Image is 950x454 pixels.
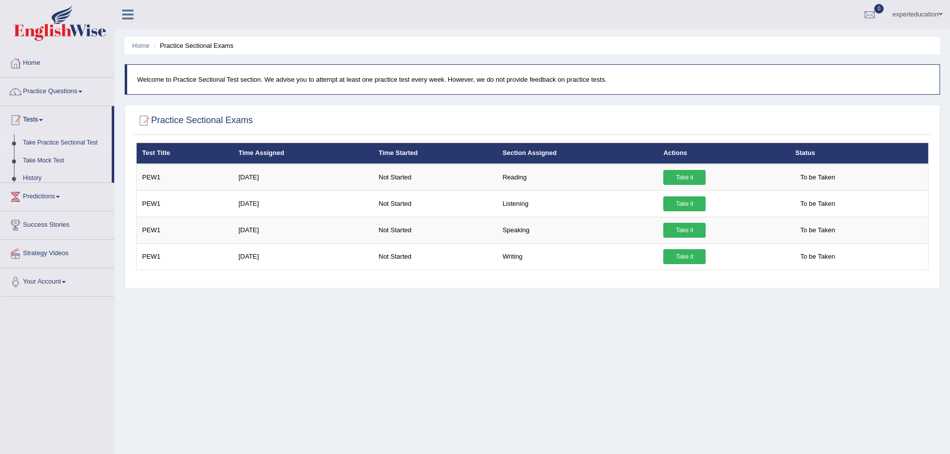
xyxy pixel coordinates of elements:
li: Practice Sectional Exams [151,41,233,50]
a: Home [132,42,150,49]
a: Take Practice Sectional Test [18,134,112,152]
td: Not Started [373,243,497,270]
th: Test Title [137,143,233,164]
td: PEW1 [137,243,233,270]
span: To be Taken [795,249,840,264]
a: Practice Questions [0,78,114,103]
td: Not Started [373,164,497,191]
th: Status [790,143,929,164]
td: PEW1 [137,164,233,191]
span: 0 [874,4,884,13]
span: To be Taken [795,196,840,211]
td: PEW1 [137,190,233,217]
th: Time Assigned [233,143,373,164]
span: To be Taken [795,223,840,238]
a: Take it [663,170,706,185]
td: Not Started [373,217,497,243]
a: Success Stories [0,211,114,236]
td: [DATE] [233,164,373,191]
td: Speaking [497,217,658,243]
td: PEW1 [137,217,233,243]
td: Writing [497,243,658,270]
td: [DATE] [233,190,373,217]
a: Take it [663,249,706,264]
td: Not Started [373,190,497,217]
th: Actions [658,143,789,164]
a: Take it [663,223,706,238]
th: Time Started [373,143,497,164]
span: To be Taken [795,170,840,185]
a: Predictions [0,183,114,208]
a: Your Account [0,268,114,293]
a: Strategy Videos [0,240,114,265]
td: [DATE] [233,243,373,270]
a: History [18,169,112,187]
a: Tests [0,106,112,131]
td: [DATE] [233,217,373,243]
th: Section Assigned [497,143,658,164]
a: Take Mock Test [18,152,112,170]
a: Take it [663,196,706,211]
td: Reading [497,164,658,191]
h2: Practice Sectional Exams [136,113,253,128]
p: Welcome to Practice Sectional Test section. We advise you to attempt at least one practice test e... [137,75,930,84]
a: Home [0,49,114,74]
td: Listening [497,190,658,217]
